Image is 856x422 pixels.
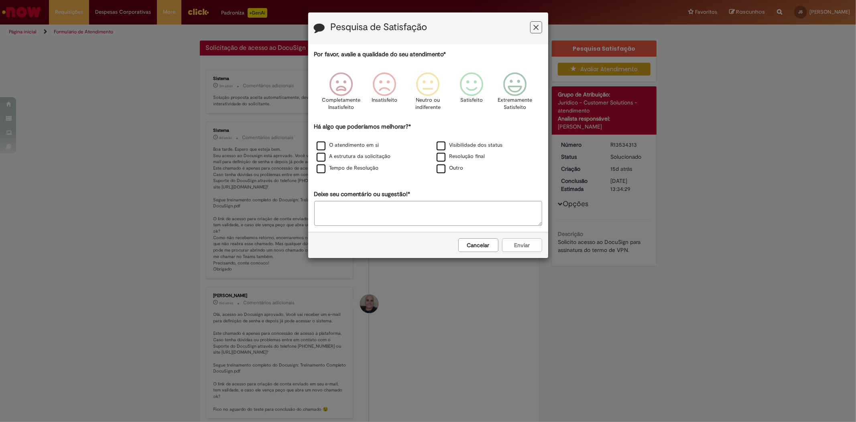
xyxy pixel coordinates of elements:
p: Insatisfeito [372,96,397,104]
label: Pesquisa de Satisfação [331,22,427,33]
label: O atendimento em si [317,141,379,149]
label: Resolução final [437,153,485,160]
div: Satisfeito [451,66,492,121]
label: A estrutura da solicitação [317,153,391,160]
label: Tempo de Resolução [317,164,379,172]
p: Extremamente Satisfeito [498,96,532,111]
p: Completamente Insatisfeito [322,96,360,111]
label: Por favor, avalie a qualidade do seu atendimento* [314,50,446,59]
div: Completamente Insatisfeito [321,66,362,121]
div: Há algo que poderíamos melhorar?* [314,123,542,174]
p: Neutro ou indiferente [413,96,442,111]
label: Deixe seu comentário ou sugestão!* [314,190,411,199]
div: Insatisfeito [364,66,405,121]
label: Visibilidade dos status [437,141,503,149]
button: Cancelar [458,238,498,252]
p: Satisfeito [460,96,483,104]
div: Neutro ou indiferente [407,66,448,121]
label: Outro [437,164,464,172]
div: Extremamente Satisfeito [494,66,535,121]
